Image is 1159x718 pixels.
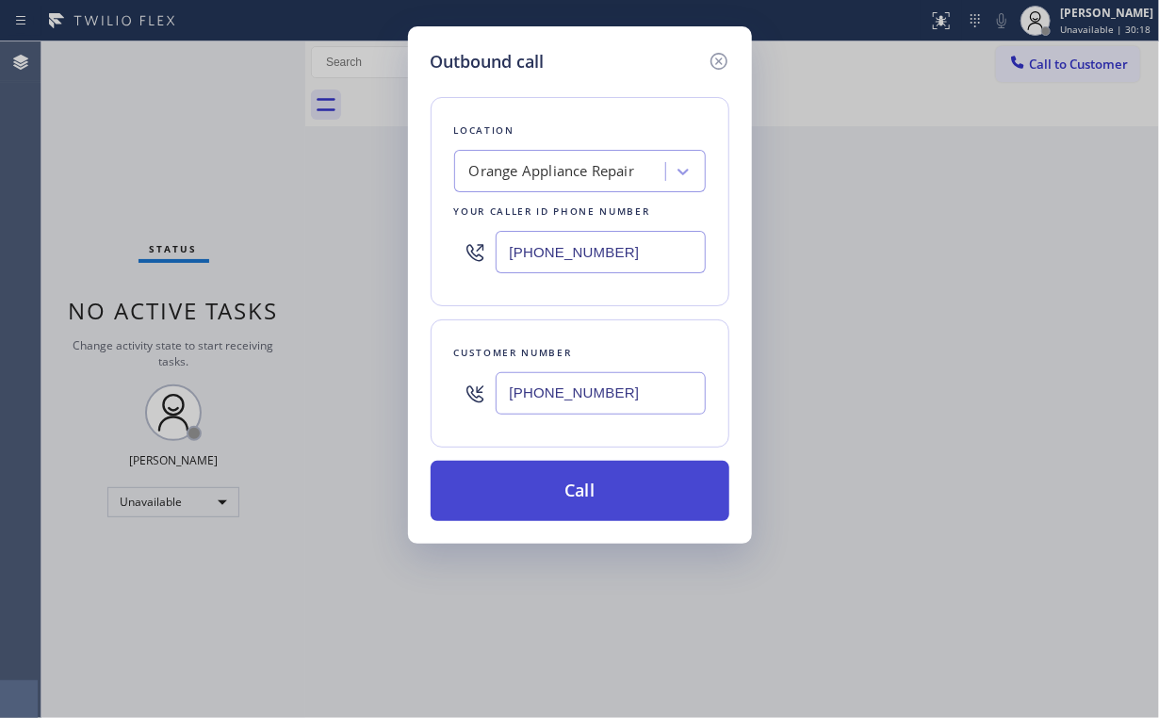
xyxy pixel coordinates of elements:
input: (123) 456-7890 [496,231,706,273]
div: Your caller id phone number [454,202,706,221]
button: Call [431,461,729,521]
div: Location [454,121,706,140]
div: Orange Appliance Repair [469,161,635,183]
div: Customer number [454,343,706,363]
input: (123) 456-7890 [496,372,706,415]
h5: Outbound call [431,49,545,74]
